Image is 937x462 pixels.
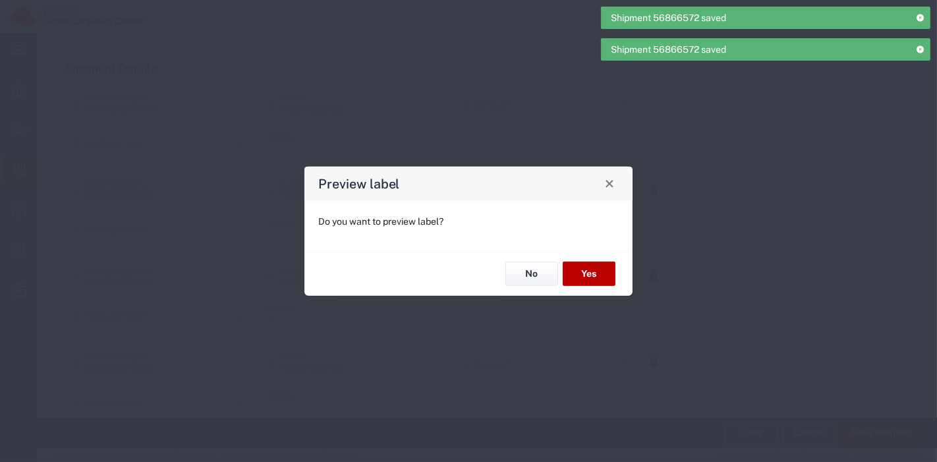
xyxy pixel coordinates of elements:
[611,43,726,57] span: Shipment 56866572 saved
[318,214,619,228] p: Do you want to preview label?
[318,174,400,193] h4: Preview label
[505,262,558,286] button: No
[563,262,615,286] button: Yes
[611,11,726,25] span: Shipment 56866572 saved
[600,174,619,192] button: Close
